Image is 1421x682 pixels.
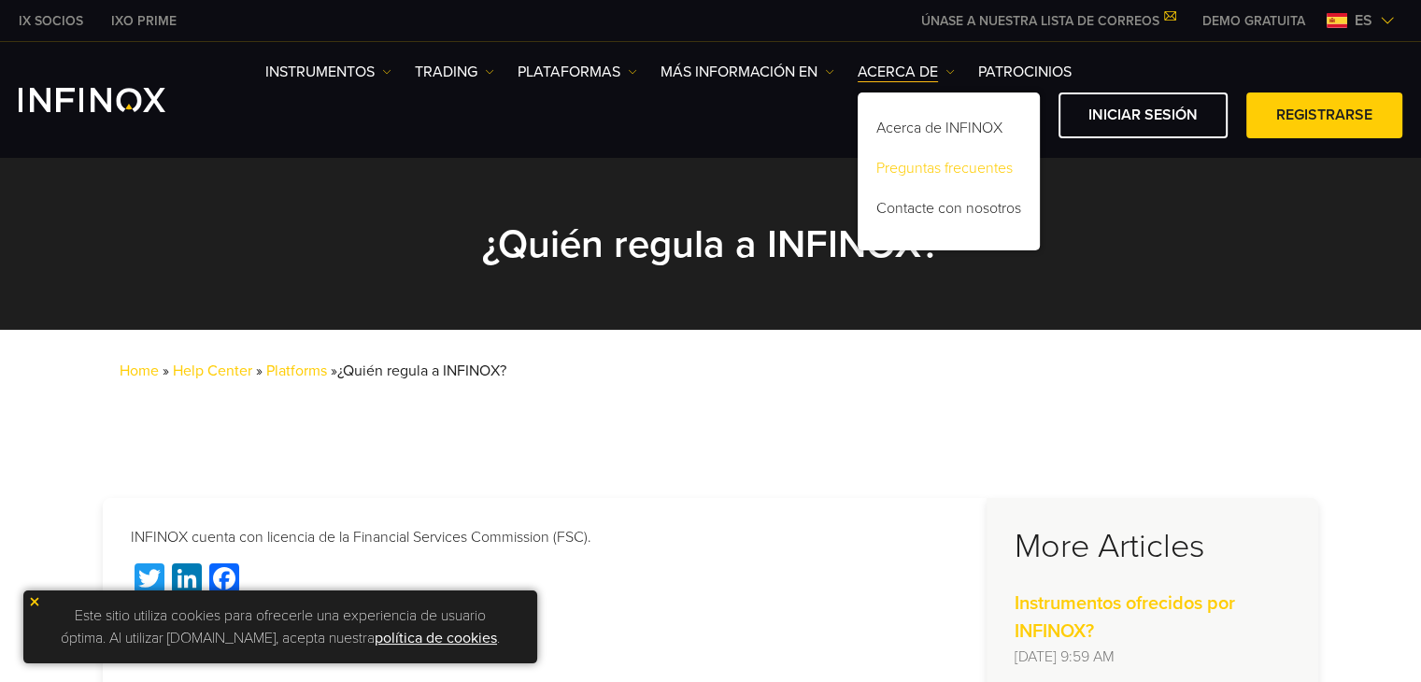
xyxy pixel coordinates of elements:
a: Registrarse [1246,92,1402,138]
a: INFINOX Logo [19,88,209,112]
a: Iniciar sesión [1059,92,1228,138]
img: yellow close icon [28,595,41,608]
a: INFINOX [5,11,97,31]
span: » [163,362,169,380]
a: Contacte con nosotros [858,192,1040,232]
a: Platforms [266,362,327,380]
h2: ¿Quién regula a INFINOX? [291,220,1131,268]
strong: Instrumentos ofrecidos por INFINOX? [1015,592,1235,643]
a: Acerca de INFINOX [858,111,1040,151]
p: Este sitio utiliza cookies para ofrecerle una experiencia de usuario óptima. Al utilizar [DOMAIN_... [33,600,528,654]
a: LinkedIn [168,563,206,599]
a: Home [120,362,159,380]
a: Twitter [131,563,168,599]
a: INFINOX MENU [1188,11,1319,31]
a: Facebook [206,563,243,599]
span: ¿Quién regula a INFINOX? [337,362,506,380]
a: INFINOX [97,11,191,31]
a: Instrumentos [265,61,391,83]
span: » [331,362,506,380]
a: Help Center [173,362,252,380]
a: Preguntas frecuentes [858,151,1040,192]
a: política de cookies [375,629,497,647]
a: Patrocinios [978,61,1072,83]
span: es [1347,9,1380,32]
a: TRADING [415,61,494,83]
h3: More Articles [1015,526,1290,567]
a: Instrumentos ofrecidos por INFINOX? [DATE] 9:59 AM [1015,590,1290,668]
p: INFINOX cuenta con licencia de la Financial Services Commission (FSC). [131,526,959,548]
a: Más información en [661,61,834,83]
a: ACERCA DE [858,61,955,83]
span: » [256,362,506,380]
a: PLATAFORMAS [518,61,637,83]
p: [DATE] 9:59 AM [1015,646,1290,668]
a: ÚNASE A NUESTRA LISTA DE CORREOS [907,13,1188,29]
